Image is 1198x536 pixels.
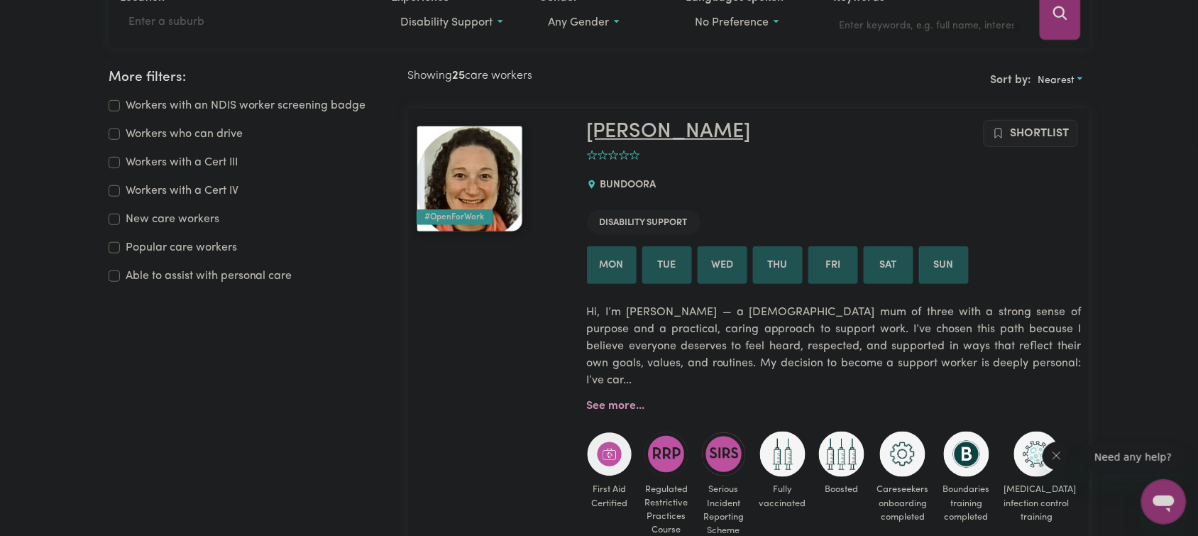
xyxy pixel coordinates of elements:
img: CS Academy: Careseekers Onboarding course completed [880,432,925,477]
label: New care workers [126,211,219,228]
img: Care and support worker has received 2 doses of COVID-19 vaccine [760,432,806,477]
p: Hi, I’m [PERSON_NAME] — a [DEMOGRAPHIC_DATA] mum of three with a strong sense of purpose and a pr... [587,295,1081,398]
img: CS Academy: COVID-19 Infection Control Training course completed [1014,432,1060,477]
li: Available on Sat [864,246,913,285]
li: Disability Support [587,210,700,235]
div: add rating by typing an integer from 0 to 5 or pressing arrow keys [587,148,640,164]
a: Amanda#OpenForWork [417,126,570,232]
li: Available on Mon [587,246,637,285]
img: Care and support worker has received booster dose of COVID-19 vaccination [819,432,864,477]
label: Popular care workers [126,239,237,256]
b: 25 [453,70,466,82]
li: Available on Fri [808,246,858,285]
input: Enter a suburb [120,10,369,35]
span: Disability support [401,18,493,29]
h2: More filters: [109,70,391,86]
a: [PERSON_NAME] [587,121,751,142]
button: Add to shortlist [984,120,1078,147]
div: #OpenForWork [417,209,493,225]
span: No preference [696,18,769,29]
span: First Aid Certified [587,477,632,515]
button: Worker gender preference [539,10,663,37]
button: Worker experience options [392,10,516,37]
label: Able to assist with personal care [126,268,292,285]
iframe: Button to launch messaging window [1141,479,1187,525]
span: Careseekers onboarding completed [876,477,930,530]
button: Worker language preferences [686,10,810,37]
span: Fully vaccinated [758,477,808,515]
label: Workers with a Cert III [126,154,238,171]
a: See more... [587,400,645,412]
span: Nearest [1038,75,1075,86]
span: Sort by: [990,75,1031,86]
img: CS Academy: Serious Incident Reporting Scheme course completed [701,432,747,477]
label: Workers who can drive [126,126,243,143]
span: Boundaries training completed [942,477,991,530]
li: Available on Wed [698,246,747,285]
li: Available on Sun [919,246,969,285]
button: Sort search results [1031,70,1089,92]
span: Shortlist [1010,128,1069,139]
div: BUNDOORA [587,166,664,204]
img: Care and support worker has completed First Aid Certification [587,432,632,477]
input: Enter keywords, e.g. full name, interests [833,16,1020,38]
img: View Amanda's profile [417,126,523,232]
span: Boosted [819,477,864,502]
img: CS Academy: Boundaries in care and support work course completed [944,432,989,477]
label: Workers with an NDIS worker screening badge [126,97,366,114]
label: Workers with a Cert IV [126,182,238,199]
img: CS Academy: Regulated Restrictive Practices course completed [644,432,689,476]
span: [MEDICAL_DATA] infection control training [1003,477,1071,530]
h2: Showing care workers [408,70,749,83]
li: Available on Thu [753,246,803,285]
iframe: Message from company [1080,442,1187,473]
span: Any gender [548,18,609,29]
iframe: Close message [1043,442,1075,474]
li: Available on Tue [642,246,692,285]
